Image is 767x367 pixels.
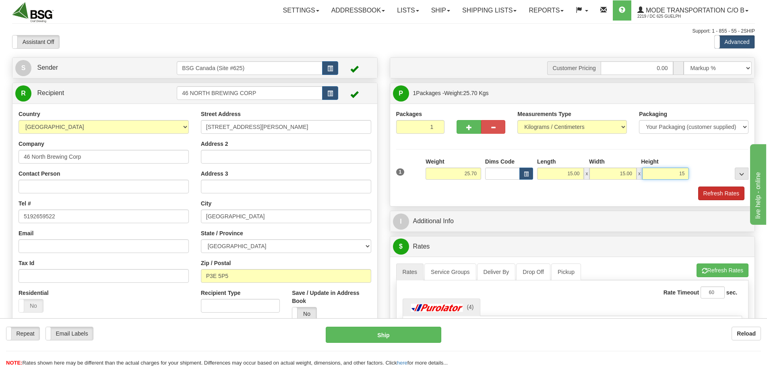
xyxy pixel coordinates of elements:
[396,263,424,280] a: Rates
[15,60,177,76] a: S Sender
[463,90,478,96] span: 25.70
[547,61,600,75] span: Customer Pricing
[664,288,699,297] label: Rate Timeout
[737,330,756,337] b: Reload
[641,158,659,166] label: Height
[584,168,589,180] span: x
[19,170,60,178] label: Contact Person
[726,288,737,297] label: sec.
[177,86,323,100] input: Recipient Id
[15,60,31,76] span: S
[393,214,409,230] span: I
[589,158,605,166] label: Width
[396,168,405,176] span: 1
[325,0,391,21] a: Addressbook
[413,90,416,96] span: 1
[735,168,748,180] div: ...
[631,0,755,21] a: Mode Transportation c/o B 2219 / DC 625 Guelph
[409,304,465,312] img: Purolator
[748,142,766,224] iframe: chat widget
[37,89,64,96] span: Recipient
[292,289,371,305] label: Save / Update in Address Book
[396,110,422,118] label: Packages
[644,7,744,14] span: Mode Transportation c/o B
[19,110,40,118] label: Country
[177,61,323,75] input: Sender Id
[393,85,409,102] span: P
[12,28,755,35] div: Support: 1 - 855 - 55 - 2SHIP
[15,85,31,102] span: R
[637,168,642,180] span: x
[424,263,476,280] a: Service Groups
[639,110,667,118] label: Packaging
[523,0,570,21] a: Reports
[517,110,571,118] label: Measurements Type
[6,5,74,15] div: live help - online
[477,263,516,280] a: Deliver By
[201,289,241,297] label: Recipient Type
[426,158,444,166] label: Weight
[393,238,409,255] span: $
[326,327,441,343] button: Ship
[637,12,698,21] span: 2219 / DC 625 Guelph
[201,140,228,148] label: Address 2
[37,64,58,71] span: Sender
[485,158,515,166] label: Dims Code
[537,158,556,166] label: Length
[19,140,44,148] label: Company
[201,110,241,118] label: Street Address
[46,327,93,340] label: Email Labels
[391,0,425,21] a: Lists
[19,259,34,267] label: Tax Id
[201,199,211,207] label: City
[715,35,755,48] label: Advanced
[456,0,523,21] a: Shipping lists
[6,327,39,340] label: Repeat
[201,229,243,237] label: State / Province
[15,85,159,102] a: R Recipient
[393,213,752,230] a: IAdditional Info
[12,35,59,48] label: Assistant Off
[19,229,33,237] label: Email
[201,170,228,178] label: Address 3
[19,299,43,312] label: No
[201,120,371,134] input: Enter a location
[277,0,325,21] a: Settings
[19,289,49,297] label: Residential
[397,360,407,366] a: here
[444,90,488,96] span: Weight:
[516,263,550,280] a: Drop Off
[201,259,231,267] label: Zip / Postal
[12,2,54,23] img: logo2219.jpg
[19,199,31,207] label: Tel #
[292,307,316,320] label: No
[393,85,752,102] a: P 1Packages -Weight:25.70 Kgs
[425,0,456,21] a: Ship
[6,360,22,366] span: NOTE:
[413,85,489,101] span: Packages -
[393,238,752,255] a: $Rates
[479,90,489,96] span: Kgs
[551,263,581,280] a: Pickup
[467,304,473,310] span: (4)
[732,327,761,340] button: Reload
[698,187,744,200] button: Refresh Rates
[697,263,748,277] button: Refresh Rates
